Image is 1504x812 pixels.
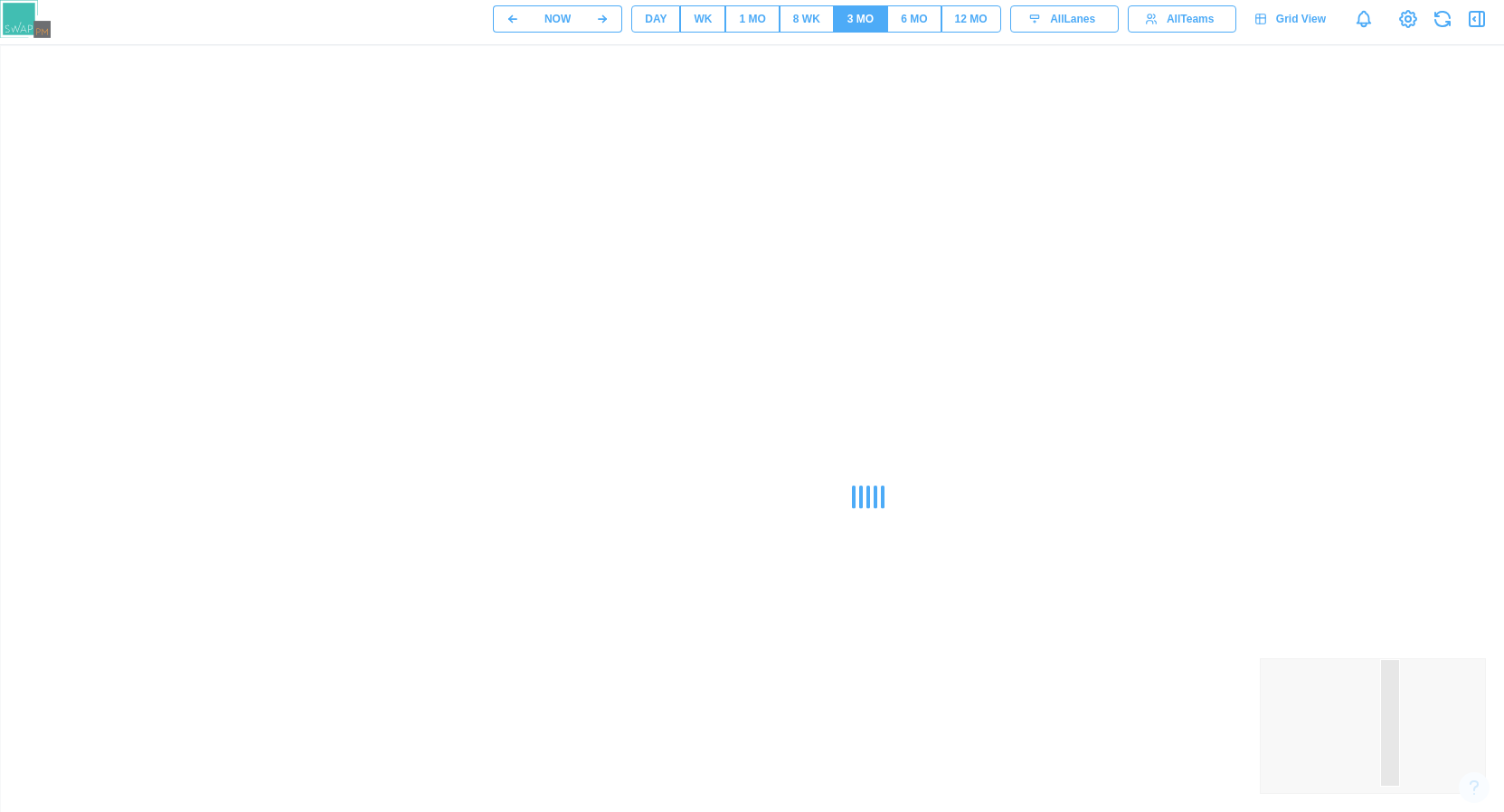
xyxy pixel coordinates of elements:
[780,5,834,33] button: 8 WK
[1395,6,1421,32] a: View Project
[1348,4,1379,34] a: Notifications
[887,5,941,33] button: 6 MO
[955,11,988,28] div: 12 MO
[739,11,765,28] div: 1 MO
[532,5,583,33] button: NOW
[725,5,779,33] button: 1 MO
[941,5,1001,33] button: 12 MO
[901,11,927,28] div: 6 MO
[645,11,667,28] div: DAY
[834,5,887,33] button: 3 MO
[631,5,680,33] button: DAY
[694,11,712,28] div: WK
[544,11,571,28] div: NOW
[1430,6,1455,32] button: Refresh Grid
[1128,5,1236,33] button: AllTeams
[1276,6,1326,32] span: Grid View
[1167,6,1214,32] span: All Teams
[680,5,725,33] button: WK
[1010,5,1119,33] button: AllLanes
[1464,6,1490,32] button: Open Drawer
[1050,6,1095,32] span: All Lanes
[1245,5,1339,33] a: Grid View
[793,11,820,28] div: 8 WK
[847,11,874,28] div: 3 MO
